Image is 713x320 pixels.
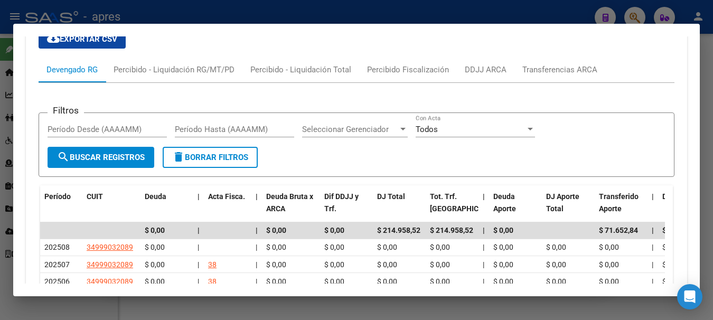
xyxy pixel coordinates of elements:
span: 202508 [44,243,70,251]
div: Percibido - Liquidación Total [250,64,351,76]
span: $ 0,00 [430,277,450,286]
datatable-header-cell: Dif DDJJ y Trf. [320,185,373,232]
span: $ 0,00 [493,243,513,251]
span: | [652,192,654,201]
span: | [256,260,257,269]
span: Deuda Contr. [662,192,706,201]
datatable-header-cell: | [648,185,658,232]
span: Tot. Trf. [GEOGRAPHIC_DATA] [430,192,502,213]
span: DJ Total [377,192,405,201]
span: $ 0,00 [266,226,286,234]
button: Borrar Filtros [163,147,258,168]
span: $ 0,00 [493,277,513,286]
span: $ 0,00 [662,260,682,269]
span: | [652,277,653,286]
datatable-header-cell: DJ Aporte Total [542,185,595,232]
span: | [198,243,199,251]
span: $ 0,00 [546,277,566,286]
span: $ 0,00 [266,260,286,269]
mat-icon: cloud_download [47,32,60,45]
span: | [198,277,199,286]
datatable-header-cell: Deuda Contr. [658,185,711,232]
span: $ 0,00 [546,243,566,251]
span: $ 0,00 [145,277,165,286]
span: CUIT [87,192,103,201]
datatable-header-cell: DJ Total [373,185,426,232]
div: 38 [208,259,217,271]
datatable-header-cell: CUIT [82,185,140,232]
span: $ 0,00 [145,226,165,234]
datatable-header-cell: | [479,185,489,232]
span: | [256,226,258,234]
span: $ 0,00 [546,260,566,269]
span: $ 0,00 [324,277,344,286]
span: $ 0,00 [493,226,513,234]
h3: Filtros [48,105,84,116]
span: 34999032089 [87,260,133,269]
span: Deuda [145,192,166,201]
span: $ 0,00 [493,260,513,269]
span: Todos [416,125,438,134]
span: Exportar CSV [47,34,117,44]
span: | [652,243,653,251]
span: | [652,226,654,234]
span: $ 0,00 [599,277,619,286]
span: $ 0,00 [377,243,397,251]
span: | [483,226,485,234]
datatable-header-cell: Período [40,185,82,232]
span: Acta Fisca. [208,192,245,201]
datatable-header-cell: Acta Fisca. [204,185,251,232]
datatable-header-cell: Deuda Aporte [489,185,542,232]
span: | [256,243,257,251]
button: Buscar Registros [48,147,154,168]
span: $ 0,00 [324,226,344,234]
span: Borrar Filtros [172,153,248,162]
span: | [256,277,257,286]
span: $ 0,00 [377,260,397,269]
span: Período [44,192,71,201]
span: $ 0,00 [266,277,286,286]
span: 202506 [44,277,70,286]
div: Transferencias ARCA [522,64,597,76]
span: | [198,226,200,234]
span: $ 0,00 [145,260,165,269]
div: Percibido Fiscalización [367,64,449,76]
mat-icon: search [57,150,70,163]
span: | [483,243,484,251]
div: Devengado RG [46,64,98,76]
span: | [483,277,484,286]
datatable-header-cell: | [251,185,262,232]
span: Buscar Registros [57,153,145,162]
span: | [652,260,653,269]
span: | [483,192,485,201]
div: DDJJ ARCA [465,64,506,76]
button: Exportar CSV [39,30,126,49]
span: 34999032089 [87,243,133,251]
mat-icon: delete [172,150,185,163]
span: Deuda Bruta x ARCA [266,192,313,213]
div: Percibido - Liquidación RG/MT/PD [114,64,234,76]
datatable-header-cell: | [193,185,204,232]
div: 38 [208,276,217,288]
span: Deuda Aporte [493,192,516,213]
datatable-header-cell: Deuda [140,185,193,232]
span: $ 0,00 [145,243,165,251]
span: | [198,192,200,201]
span: $ 0,00 [324,243,344,251]
span: $ 0,00 [599,260,619,269]
span: $ 0,00 [662,226,682,234]
span: $ 214.958,52 [377,226,420,234]
span: Dif DDJJ y Trf. [324,192,359,213]
span: 34999032089 [87,277,133,286]
span: $ 214.958,52 [430,226,473,234]
span: 202507 [44,260,70,269]
span: DJ Aporte Total [546,192,579,213]
span: $ 0,00 [430,260,450,269]
datatable-header-cell: Deuda Bruta x ARCA [262,185,320,232]
span: Transferido Aporte [599,192,639,213]
span: $ 71.652,84 [599,226,638,234]
datatable-header-cell: Transferido Aporte [595,185,648,232]
span: $ 0,00 [266,243,286,251]
span: | [483,260,484,269]
span: | [256,192,258,201]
